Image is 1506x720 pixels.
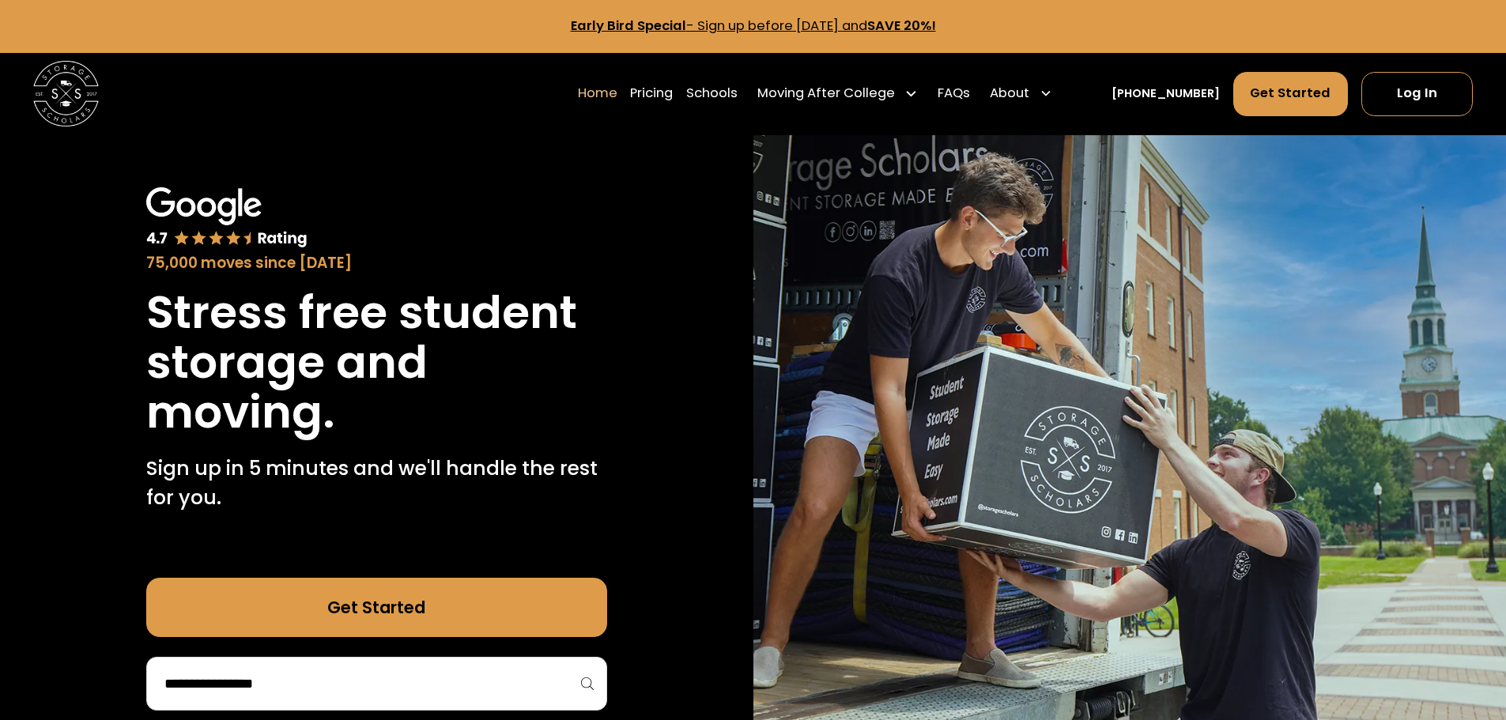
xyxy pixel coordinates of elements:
[1233,72,1349,116] a: Get Started
[630,70,673,116] a: Pricing
[867,17,936,35] strong: SAVE 20%!
[146,288,607,437] h1: Stress free student storage and moving.
[578,70,617,116] a: Home
[983,70,1059,116] div: About
[990,84,1029,104] div: About
[751,70,925,116] div: Moving After College
[146,252,607,274] div: 75,000 moves since [DATE]
[757,84,895,104] div: Moving After College
[146,187,308,249] img: Google 4.7 star rating
[1112,85,1220,103] a: [PHONE_NUMBER]
[146,578,607,637] a: Get Started
[571,17,686,35] strong: Early Bird Special
[571,17,936,35] a: Early Bird Special- Sign up before [DATE] andSAVE 20%!
[33,61,99,126] img: Storage Scholars main logo
[938,70,970,116] a: FAQs
[146,454,607,513] p: Sign up in 5 minutes and we'll handle the rest for you.
[686,70,738,116] a: Schools
[1361,72,1473,116] a: Log In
